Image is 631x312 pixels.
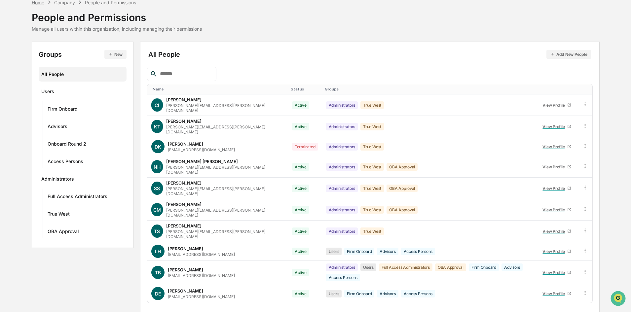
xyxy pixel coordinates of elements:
span: Pylon [66,112,80,117]
button: Add New People [546,50,591,59]
div: View Profile [542,144,567,149]
div: Advisors [501,263,523,271]
div: [PERSON_NAME] [166,180,202,186]
div: [EMAIL_ADDRESS][DOMAIN_NAME] [168,294,235,299]
div: [PERSON_NAME][EMAIL_ADDRESS][PERSON_NAME][DOMAIN_NAME] [166,165,284,175]
div: Access Persons [326,274,360,281]
div: True West [360,101,384,109]
a: View Profile [540,121,574,132]
span: TS [154,228,160,234]
div: Users [326,290,342,297]
div: View Profile [542,270,567,275]
div: Administrators [326,101,358,109]
button: New [104,50,127,59]
a: View Profile [540,246,574,257]
a: View Profile [540,142,574,152]
span: TB [155,270,161,275]
div: Access Persons [401,290,435,297]
div: 🗄️ [48,84,53,89]
div: Active [292,248,309,255]
div: Groups [39,50,127,59]
div: Users [360,263,376,271]
div: View Profile [542,291,567,296]
div: Firm Onboard [344,248,374,255]
div: Firm Onboard [48,106,78,114]
div: Active [292,269,309,276]
div: True West [360,123,384,130]
span: Data Lookup [13,96,42,102]
div: Toggle SortBy [325,87,533,91]
div: Firm Onboard [344,290,374,297]
div: [PERSON_NAME] [166,223,202,228]
div: [PERSON_NAME] [PERSON_NAME] [166,159,238,164]
div: [PERSON_NAME] [168,246,203,251]
div: OBA Approval [387,163,418,171]
div: Administrators [326,185,358,192]
div: Users [41,88,54,96]
div: Advisors [377,248,398,255]
div: Manage all users within this organization, including managing their permissions [32,26,202,32]
div: [PERSON_NAME][EMAIL_ADDRESS][PERSON_NAME][DOMAIN_NAME] [166,186,284,196]
div: Administrators [326,206,358,214]
div: Terminated [292,143,318,151]
p: How can we help? [7,14,120,24]
div: View Profile [542,249,567,254]
div: All People [148,50,591,59]
img: 1746055101610-c473b297-6a78-478c-a979-82029cc54cd1 [7,51,19,62]
div: Administrators [326,143,358,151]
div: Users [326,248,342,255]
a: 🔎Data Lookup [4,93,44,105]
div: True West [360,185,384,192]
button: Start new chat [112,52,120,60]
div: View Profile [542,207,567,212]
a: View Profile [540,267,574,278]
div: [EMAIL_ADDRESS][DOMAIN_NAME] [168,147,235,152]
span: SS [154,186,160,191]
div: Toggle SortBy [538,87,575,91]
div: Toggle SortBy [583,87,590,91]
div: Active [292,163,309,171]
div: 🔎 [7,96,12,102]
span: KT [154,124,160,129]
div: Active [292,206,309,214]
div: View Profile [542,164,567,169]
div: All People [41,69,124,80]
div: [PERSON_NAME][EMAIL_ADDRESS][PERSON_NAME][DOMAIN_NAME] [166,208,284,218]
div: True West [360,227,384,235]
div: Active [292,101,309,109]
a: Powered byPylon [47,112,80,117]
span: Attestations [55,83,82,90]
div: True West [360,163,384,171]
div: Access Persons [48,158,83,166]
a: 🗄️Attestations [45,81,85,92]
span: NH [154,164,161,170]
div: Access Persons [401,248,435,255]
a: View Profile [540,289,574,299]
div: OBA Approval [387,185,418,192]
div: True West [360,206,384,214]
div: Administrators [326,123,358,130]
div: Administrators [326,263,358,271]
span: Preclearance [13,83,43,90]
div: Advisors [377,290,398,297]
div: Full Access Administrators [48,193,107,201]
span: LH [155,249,161,254]
div: People and Permissions [32,6,202,23]
iframe: Open customer support [610,290,628,308]
div: Active [292,123,309,130]
div: [EMAIL_ADDRESS][DOMAIN_NAME] [168,252,235,257]
div: [PERSON_NAME] [168,141,203,147]
div: View Profile [542,124,567,129]
div: View Profile [542,103,567,108]
div: Toggle SortBy [291,87,319,91]
div: [PERSON_NAME][EMAIL_ADDRESS][PERSON_NAME][DOMAIN_NAME] [166,103,284,113]
div: Toggle SortBy [153,87,285,91]
div: View Profile [542,186,567,191]
div: OBA Approval [48,228,79,236]
div: Full Access Administrators [379,263,432,271]
div: [PERSON_NAME] [166,202,202,207]
a: View Profile [540,100,574,110]
div: Active [292,290,309,297]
